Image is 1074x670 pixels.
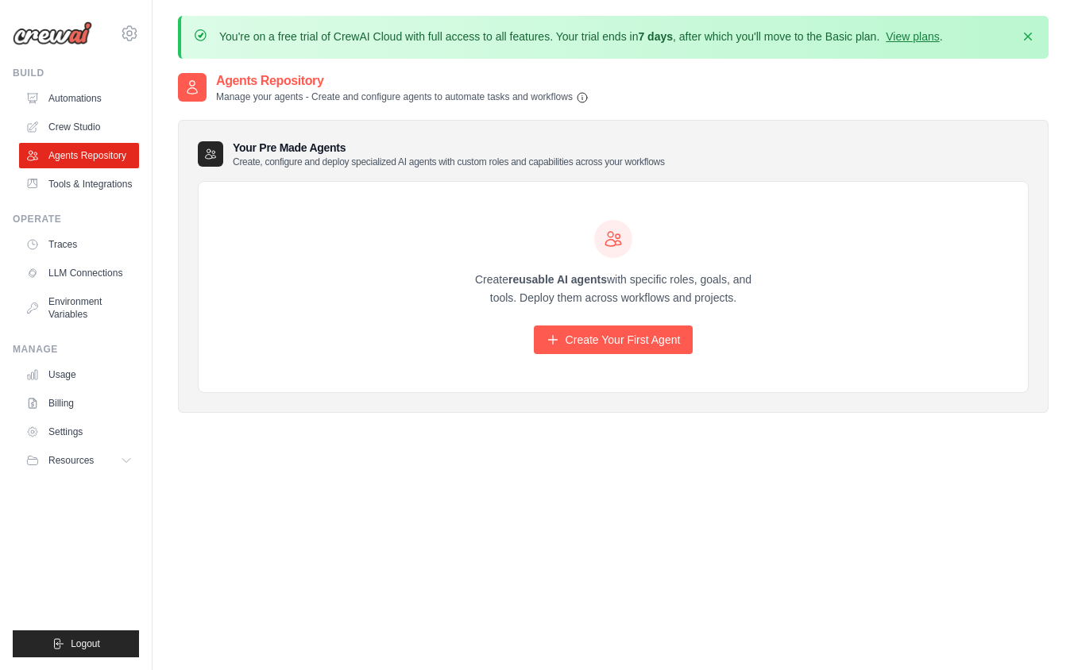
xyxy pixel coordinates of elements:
a: Agents Repository [19,143,139,168]
div: Build [13,67,139,79]
strong: reusable AI agents [508,273,607,286]
a: Create Your First Agent [534,325,693,354]
a: Crew Studio [19,114,139,140]
p: Create, configure and deploy specialized AI agents with custom roles and capabilities across your... [233,156,665,168]
a: LLM Connections [19,260,139,286]
span: Resources [48,454,94,467]
img: Logo [13,21,92,45]
p: Manage your agents - Create and configure agents to automate tasks and workflows [216,90,589,104]
button: Resources [19,448,139,473]
a: Billing [19,391,139,416]
p: You're on a free trial of CrewAI Cloud with full access to all features. Your trial ends in , aft... [219,29,943,44]
a: Traces [19,232,139,257]
h3: Your Pre Made Agents [233,140,665,168]
button: Logout [13,630,139,657]
a: Usage [19,362,139,387]
span: Logout [71,637,100,650]
a: View plans [886,30,939,43]
a: Tools & Integrations [19,171,139,197]
a: Settings [19,419,139,445]
h2: Agents Repository [216,71,589,90]
a: Environment Variables [19,289,139,327]
div: Operate [13,213,139,225]
p: Create with specific roles, goals, and tools. Deploy them across workflows and projects. [461,271,766,307]
div: Manage [13,343,139,356]
strong: 7 days [638,30,673,43]
a: Automations [19,86,139,111]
